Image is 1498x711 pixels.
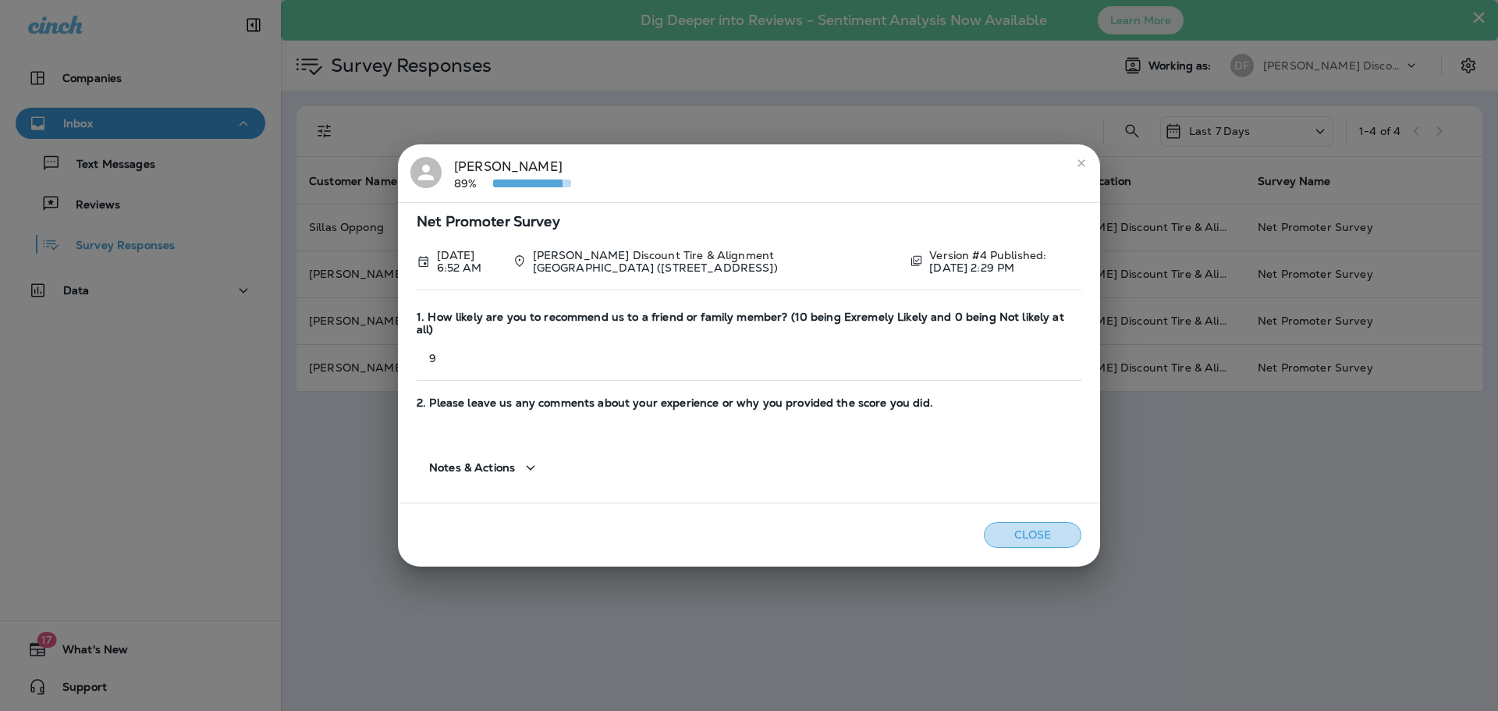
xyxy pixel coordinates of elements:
p: 89% [454,177,493,190]
span: Net Promoter Survey [417,215,1081,229]
span: Notes & Actions [429,461,515,475]
span: 2. Please leave us any comments about your experience or why you provided the score you did. [417,396,1081,410]
p: Sep 29, 2025 6:52 AM [437,249,500,274]
span: 1. How likely are you to recommend us to a friend or family member? (10 being Exremely Likely and... [417,311,1081,337]
button: close [1069,151,1094,176]
p: Version #4 Published: [DATE] 2:29 PM [929,249,1081,274]
button: Close [984,522,1081,548]
p: [PERSON_NAME] Discount Tire & Alignment [GEOGRAPHIC_DATA] ([STREET_ADDRESS]) [533,249,897,274]
button: Notes & Actions [417,446,552,490]
p: 9 [417,352,1081,364]
div: [PERSON_NAME] [454,157,571,190]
